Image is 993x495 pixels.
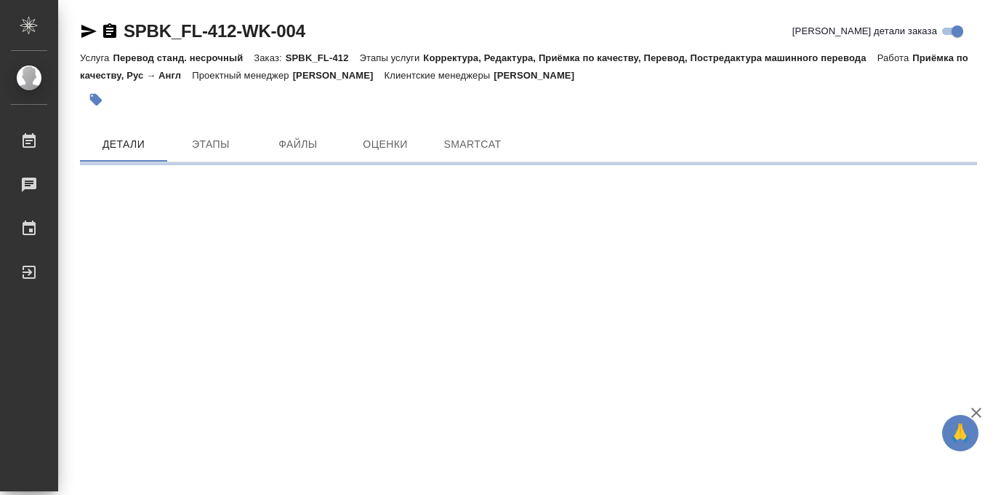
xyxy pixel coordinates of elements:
[877,52,913,63] p: Работа
[423,52,877,63] p: Корректура, Редактура, Приёмка по качеству, Перевод, Постредактура машинного перевода
[101,23,118,40] button: Скопировать ссылку
[80,52,113,63] p: Услуга
[293,70,385,81] p: [PERSON_NAME]
[113,52,254,63] p: Перевод станд. несрочный
[438,135,507,154] span: SmartCat
[350,135,420,154] span: Оценки
[385,70,494,81] p: Клиентские менеджеры
[254,52,285,63] p: Заказ:
[360,52,424,63] p: Этапы услуги
[124,21,305,41] a: SPBK_FL-412-WK-004
[942,415,978,451] button: 🙏
[948,418,973,448] span: 🙏
[89,135,158,154] span: Детали
[494,70,585,81] p: [PERSON_NAME]
[792,24,937,39] span: [PERSON_NAME] детали заказа
[192,70,292,81] p: Проектный менеджер
[263,135,333,154] span: Файлы
[80,84,112,116] button: Добавить тэг
[286,52,360,63] p: SPBK_FL-412
[80,23,97,40] button: Скопировать ссылку для ЯМессенджера
[176,135,246,154] span: Этапы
